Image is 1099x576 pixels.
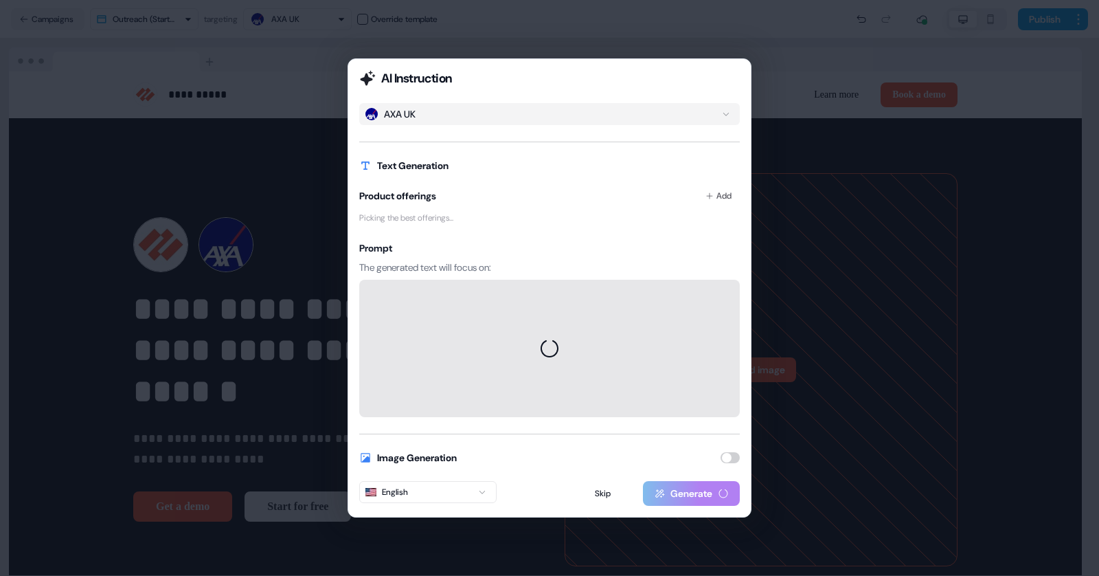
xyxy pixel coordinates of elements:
[365,485,408,499] div: English
[365,488,376,496] img: The English flag
[384,107,416,121] div: AXA UK
[359,241,740,255] h3: Prompt
[565,481,640,506] button: Skip
[359,189,436,203] h2: Product offerings
[359,211,453,225] span: Picking the best offerings...
[381,70,452,87] h2: AI Instruction
[377,159,449,173] h2: Text Generation
[697,184,740,208] button: Add
[359,261,740,274] p: The generated text will focus on:
[377,451,457,465] h2: Image Generation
